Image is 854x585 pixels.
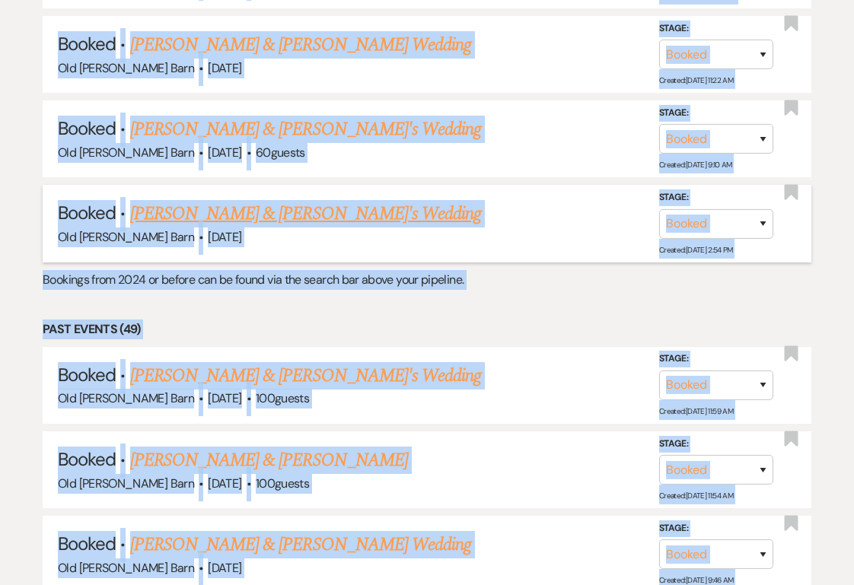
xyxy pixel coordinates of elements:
[58,475,194,491] span: Old [PERSON_NAME] Barn
[659,491,733,501] span: Created: [DATE] 11:54 AM
[130,531,471,558] a: [PERSON_NAME] & [PERSON_NAME] Wedding
[659,160,732,170] span: Created: [DATE] 9:10 AM
[58,201,116,224] span: Booked
[256,390,309,406] span: 100 guests
[58,32,116,56] span: Booked
[58,447,116,471] span: Booked
[208,560,241,576] span: [DATE]
[659,351,773,367] label: Stage:
[208,229,241,245] span: [DATE]
[130,31,471,59] a: [PERSON_NAME] & [PERSON_NAME] Wedding
[208,475,241,491] span: [DATE]
[43,270,811,290] p: Bookings from 2024 or before can be found via the search bar above your pipeline.
[659,520,773,537] label: Stage:
[659,435,773,452] label: Stage:
[208,60,241,76] span: [DATE]
[659,575,734,585] span: Created: [DATE] 9:46 AM
[58,363,116,386] span: Booked
[659,21,773,37] label: Stage:
[58,229,194,245] span: Old [PERSON_NAME] Barn
[58,560,194,576] span: Old [PERSON_NAME] Barn
[58,60,194,76] span: Old [PERSON_NAME] Barn
[208,390,241,406] span: [DATE]
[58,116,116,140] span: Booked
[58,532,116,555] span: Booked
[659,406,733,416] span: Created: [DATE] 11:59 AM
[659,105,773,122] label: Stage:
[256,145,305,161] span: 60 guests
[659,189,773,206] label: Stage:
[130,200,482,227] a: [PERSON_NAME] & [PERSON_NAME]'s Wedding
[208,145,241,161] span: [DATE]
[659,75,733,85] span: Created: [DATE] 11:22 AM
[58,145,194,161] span: Old [PERSON_NAME] Barn
[130,447,408,474] a: [PERSON_NAME] & [PERSON_NAME]
[130,362,482,389] a: [PERSON_NAME] & [PERSON_NAME]'s Wedding
[659,245,733,255] span: Created: [DATE] 2:54 PM
[58,390,194,406] span: Old [PERSON_NAME] Barn
[43,320,811,339] li: Past Events (49)
[256,475,309,491] span: 100 guests
[130,116,482,143] a: [PERSON_NAME] & [PERSON_NAME]'s Wedding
